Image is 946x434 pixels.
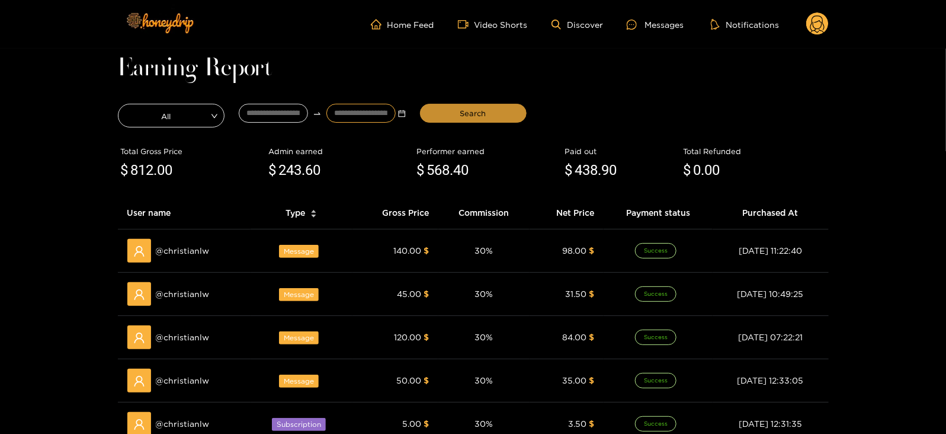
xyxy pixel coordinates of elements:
span: .90 [598,162,617,178]
span: $ [589,376,594,385]
span: .40 [450,162,469,178]
span: [DATE] 10:49:25 [737,289,804,298]
span: @ christianlw [156,417,210,430]
span: 3.50 [568,419,586,428]
span: $ [424,246,429,255]
div: Messages [627,18,684,31]
span: caret-down [310,213,317,219]
span: .00 [154,162,173,178]
span: 140.00 [393,246,421,255]
span: Success [635,330,676,345]
span: 5.00 [402,419,421,428]
span: Type [286,206,306,219]
span: $ [417,159,425,182]
span: 45.00 [397,289,421,298]
span: $ [269,159,277,182]
span: 438 [575,162,598,178]
span: 98.00 [562,246,586,255]
span: 243 [279,162,302,178]
span: $ [684,159,691,182]
span: video-camera [458,19,474,30]
span: Success [635,416,676,432]
span: All [118,107,224,124]
span: .00 [701,162,720,178]
span: [DATE] 12:33:05 [737,376,804,385]
span: 84.00 [562,333,586,342]
span: [DATE] 11:22:40 [739,246,802,255]
span: Message [279,288,319,301]
span: $ [424,289,429,298]
h1: Earning Report [118,60,829,77]
span: 30 % [474,246,493,255]
span: Success [635,373,676,388]
span: @ christianlw [156,244,210,257]
span: Success [635,243,676,259]
button: Notifications [707,18,783,30]
span: 30 % [474,376,493,385]
span: [DATE] 12:31:35 [739,419,802,428]
button: Search [420,104,527,123]
th: Net Price [530,197,604,229]
span: $ [589,333,594,342]
a: Discover [551,20,603,30]
span: home [371,19,387,30]
a: Video Shorts [458,19,528,30]
span: .60 [302,162,321,178]
span: 35.00 [562,376,586,385]
span: caret-up [310,208,317,215]
span: user [133,375,145,387]
span: $ [121,159,129,182]
span: [DATE] 07:22:21 [738,333,803,342]
span: 30 % [474,419,493,428]
span: $ [589,419,594,428]
div: Total Refunded [684,145,826,157]
span: @ christianlw [156,288,210,301]
span: 0 [694,162,701,178]
span: Search [460,107,486,119]
span: user [133,419,145,430]
th: Payment status [604,197,713,229]
span: swap-right [313,109,322,118]
span: 812 [131,162,154,178]
span: $ [424,333,429,342]
span: $ [424,419,429,428]
div: Admin earned [269,145,411,157]
span: Subscription [272,418,326,431]
span: Message [279,375,319,388]
th: Purchased At [713,197,828,229]
span: 31.50 [565,289,586,298]
span: Message [279,245,319,258]
span: 120.00 [394,333,421,342]
th: Commission [438,197,529,229]
span: to [313,109,322,118]
span: @ christianlw [156,374,210,387]
div: Performer earned [417,145,559,157]
span: $ [589,246,594,255]
th: Gross Price [352,197,439,229]
span: user [133,245,145,257]
span: user [133,332,145,344]
span: 30 % [474,289,493,298]
span: 568 [427,162,450,178]
span: Success [635,286,676,302]
span: Message [279,331,319,344]
a: Home Feed [371,19,434,30]
div: Total Gross Price [121,145,263,157]
span: 50.00 [396,376,421,385]
span: @ christianlw [156,331,210,344]
span: $ [589,289,594,298]
div: Paid out [565,145,678,157]
span: $ [565,159,573,182]
span: $ [424,376,429,385]
span: user [133,289,145,301]
span: 30 % [474,333,493,342]
th: User name [118,197,251,229]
